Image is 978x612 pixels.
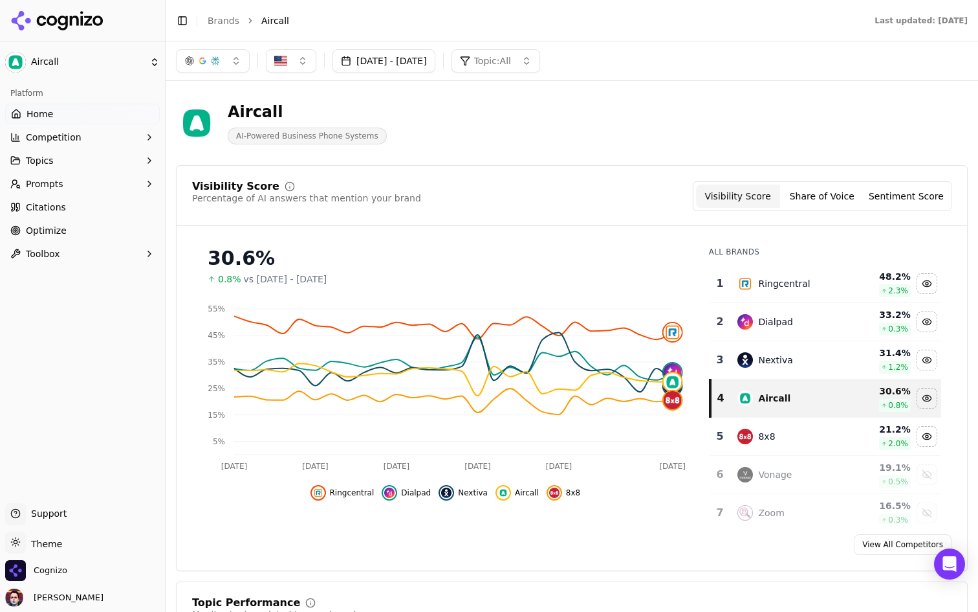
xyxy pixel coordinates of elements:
[5,244,160,264] button: Toolbox
[852,346,911,359] div: 31.4 %
[5,197,160,218] a: Citations
[888,362,908,372] span: 1.2 %
[852,423,911,436] div: 21.2 %
[758,354,792,367] div: Nextiva
[566,488,580,498] span: 8x8
[192,192,421,205] div: Percentage of AI answers that mention your brand
[208,14,849,27] nav: breadcrumb
[5,150,160,171] button: Topics
[758,315,793,328] div: Dialpad
[26,539,62,549] span: Theme
[274,54,287,67] img: United States
[5,560,67,581] button: Open organization switcher
[875,16,968,26] div: Last updated: [DATE]
[26,224,67,237] span: Optimize
[717,391,725,406] div: 4
[208,357,225,367] tspan: 35%
[26,154,54,167] span: Topics
[441,488,451,498] img: nextiva
[546,462,572,471] tspan: [DATE]
[34,565,67,576] span: Cognizo
[664,323,682,341] img: ringcentral
[213,437,225,446] tspan: 5%
[710,303,941,341] tr: 2dialpadDialpad33.2%0.3%Hide dialpad data
[659,462,686,471] tspan: [DATE]
[710,456,941,494] tr: 6vonageVonage19.1%0.5%Show vonage data
[710,380,941,418] tr: 4aircallAircall30.6%0.8%Hide aircall data
[917,312,937,332] button: Hide dialpad data
[780,185,864,208] button: Share of Voice
[26,247,60,260] span: Toolbox
[888,324,908,334] span: 0.3 %
[310,485,375,501] button: Hide ringcentral data
[458,488,488,498] span: Nextiva
[228,102,387,122] div: Aircall
[5,104,160,124] a: Home
[715,467,725,482] div: 6
[852,385,911,398] div: 30.6 %
[5,174,160,194] button: Prompts
[664,391,682,409] img: 8x8
[208,331,225,340] tspan: 45%
[737,276,753,291] img: ringcentral
[332,49,435,73] button: [DATE] - [DATE]
[5,220,160,241] a: Optimize
[758,392,790,405] div: Aircall
[313,488,323,498] img: ringcentral
[737,429,753,444] img: 8x8
[888,286,908,296] span: 2.3 %
[26,201,66,214] span: Citations
[547,485,580,501] button: Hide 8x8 data
[917,503,937,523] button: Show zoom data
[709,247,941,257] div: All Brands
[5,127,160,148] button: Competition
[208,384,225,393] tspan: 25%
[330,488,375,498] span: Ringcentral
[5,589,103,607] button: Open user button
[515,488,539,498] span: Aircall
[715,505,725,521] div: 7
[192,598,300,608] div: Topic Performance
[208,16,239,26] a: Brands
[888,477,908,487] span: 0.5 %
[208,411,225,420] tspan: 15%
[888,400,908,411] span: 0.8 %
[26,507,67,520] span: Support
[696,185,780,208] button: Visibility Score
[758,430,775,443] div: 8x8
[852,308,911,321] div: 33.2 %
[495,485,539,501] button: Hide aircall data
[710,494,941,532] tr: 7zoomZoom16.5%0.3%Show zoom data
[549,488,560,498] img: 8x8
[758,506,784,519] div: Zoom
[5,560,26,581] img: Cognizo
[5,52,26,73] img: Aircall
[302,462,329,471] tspan: [DATE]
[664,373,682,391] img: aircall
[28,592,103,604] span: [PERSON_NAME]
[218,273,241,286] span: 0.8%
[737,352,753,368] img: nextiva
[737,391,753,406] img: aircall
[710,265,941,303] tr: 1ringcentralRingcentral48.2%2.3%Hide ringcentral data
[758,277,810,290] div: Ringcentral
[26,177,63,190] span: Prompts
[664,363,682,381] img: dialpad
[31,56,144,68] span: Aircall
[888,515,908,525] span: 0.3 %
[26,131,81,144] span: Competition
[176,102,217,144] img: Aircall
[221,462,248,471] tspan: [DATE]
[261,14,289,27] span: Aircall
[228,128,387,144] span: AI-Powered Business Phone Systems
[244,273,327,286] span: vs [DATE] - [DATE]
[917,273,937,294] button: Hide ringcentral data
[474,54,511,67] span: Topic: All
[852,461,911,474] div: 19.1 %
[852,499,911,512] div: 16.5 %
[208,304,225,313] tspan: 55%
[737,467,753,482] img: vonage
[5,589,23,607] img: Deniz Ozcan
[715,276,725,291] div: 1
[888,438,908,449] span: 2.0 %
